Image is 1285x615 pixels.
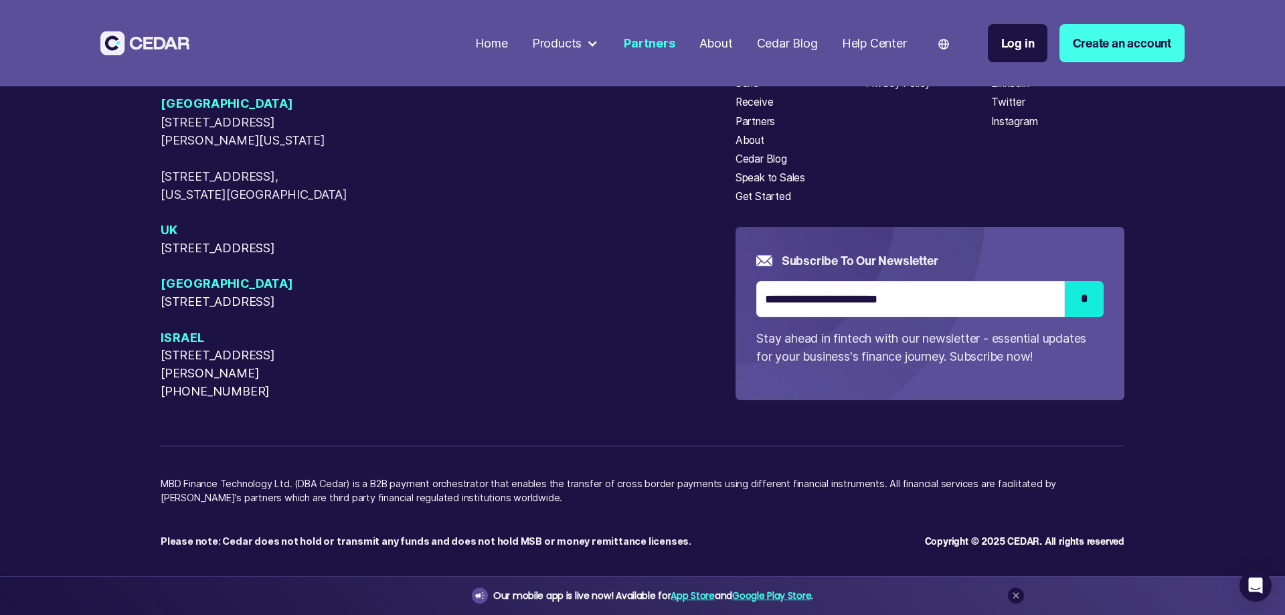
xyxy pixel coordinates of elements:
span: [STREET_ADDRESS][PERSON_NAME][US_STATE] [161,113,349,149]
div: Products [532,34,582,52]
div: Help Center [842,34,907,52]
div: Log in [1001,34,1035,52]
a: Google Play Store [732,589,811,602]
p: Stay ahead in fintech with our newsletter - essential updates for your business's finance journey... [756,329,1103,365]
a: Get Started [736,189,791,205]
div: Products [526,28,606,58]
a: Log in [988,24,1048,62]
div: Our mobile app is live now! Available for and . [493,588,813,604]
span: [GEOGRAPHIC_DATA] [161,275,349,293]
div: Open Intercom Messenger [1239,569,1272,602]
p: MBD Finance Technology Ltd. (DBA Cedar) is a B2B payment orchestrator that enables the transfer o... [161,476,1124,520]
div: Partners [624,34,675,52]
a: App Store [671,589,714,602]
a: Partners [618,27,681,59]
a: Help Center [836,27,913,59]
a: Twitter [991,94,1025,110]
span: [STREET_ADDRESS], [US_STATE][GEOGRAPHIC_DATA] [161,167,349,203]
div: Cedar Blog [757,34,818,52]
span: [STREET_ADDRESS] [161,240,349,258]
div: Copyright © 2025 CEDAR. All rights reserved [925,534,1125,549]
a: Instagram [991,114,1037,130]
a: Receive [736,94,774,110]
a: Create an account [1059,24,1185,62]
span: [STREET_ADDRESS] [161,293,349,311]
div: Home [475,34,508,52]
a: About [693,27,739,59]
h5: Subscribe to our newsletter [782,252,938,269]
img: announcement [475,590,485,601]
a: Partners [736,114,775,130]
a: About [736,133,764,149]
a: Cedar Blog [751,27,824,59]
span: [GEOGRAPHIC_DATA] [161,95,349,113]
span: [STREET_ADDRESS][PERSON_NAME][PHONE_NUMBER] [161,347,349,400]
form: Email Form [756,252,1103,365]
span: Israel [161,329,349,347]
div: About [699,34,733,52]
a: Home [469,27,514,59]
strong: Please note: Cedar does not hold or transmit any funds and does not hold MSB or money remittance ... [161,535,691,547]
a: Speak to Sales [736,170,805,186]
p: ‍ [161,520,925,549]
span: UK [161,222,349,240]
a: Cedar Blog [736,151,787,167]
